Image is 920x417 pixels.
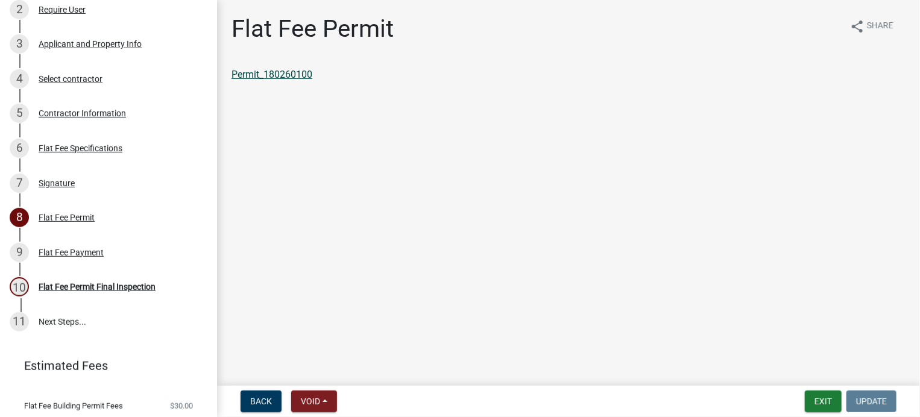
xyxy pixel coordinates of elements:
h1: Flat Fee Permit [232,14,394,43]
span: Share [867,19,893,34]
span: $30.00 [170,402,193,410]
button: Void [291,390,337,412]
div: 3 [10,34,29,54]
div: 11 [10,312,29,331]
button: Exit [805,390,842,412]
span: Flat Fee Building Permit Fees [24,402,123,410]
div: 5 [10,104,29,123]
div: Require User [39,5,86,14]
div: 7 [10,174,29,193]
a: Estimated Fees [10,354,198,378]
div: Select contractor [39,75,102,83]
div: Applicant and Property Info [39,40,142,48]
div: 4 [10,69,29,89]
div: 10 [10,277,29,296]
a: Permit_180260100 [232,69,312,80]
span: Update [856,397,887,406]
div: Flat Fee Specifications [39,144,122,152]
div: Flat Fee Payment [39,248,104,257]
div: 9 [10,243,29,262]
div: 8 [10,208,29,227]
button: shareShare [840,14,903,38]
span: Back [250,397,272,406]
div: 6 [10,139,29,158]
div: Flat Fee Permit [39,213,95,222]
i: share [850,19,865,34]
button: Back [241,390,282,412]
button: Update [846,390,896,412]
div: Signature [39,179,75,187]
div: Flat Fee Permit Final Inspection [39,283,156,291]
div: Contractor Information [39,109,126,118]
span: Void [301,397,320,406]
